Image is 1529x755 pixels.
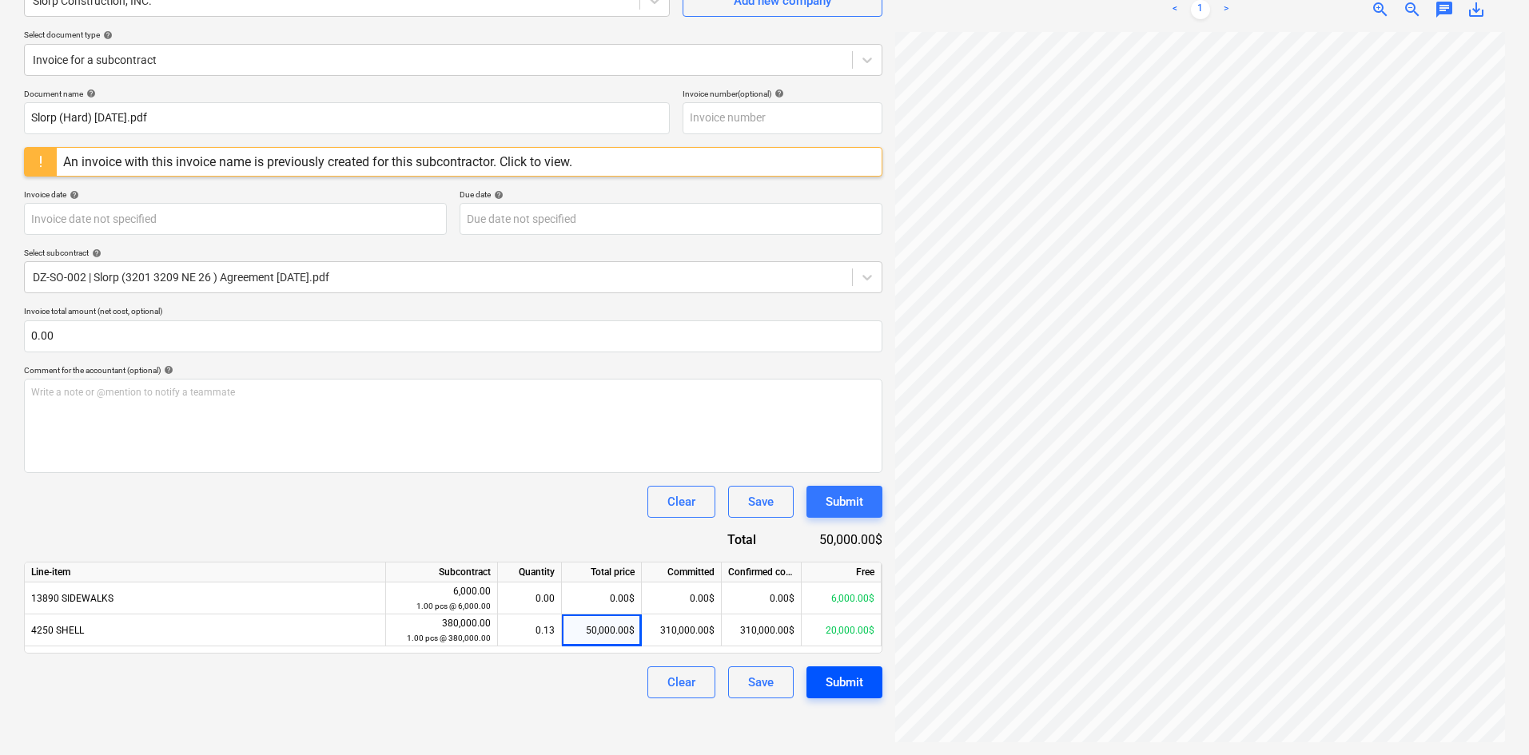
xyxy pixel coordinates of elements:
[647,666,715,698] button: Clear
[806,666,882,698] button: Submit
[748,672,774,693] div: Save
[748,491,774,512] div: Save
[504,582,555,614] div: 0.00
[722,562,802,582] div: Confirmed costs
[728,666,794,698] button: Save
[1449,678,1529,755] iframe: Chat Widget
[675,530,782,549] div: Total
[63,154,572,169] div: An invoice with this invoice name is previously created for this subcontractor. Click to view.
[683,89,882,99] div: Invoice number (optional)
[24,306,882,320] p: Invoice total amount (net cost, optional)
[642,582,722,614] div: 0.00$
[83,89,96,98] span: help
[24,89,670,99] div: Document name
[460,189,882,200] div: Due date
[504,614,555,646] div: 0.13
[386,562,498,582] div: Subcontract
[460,203,882,235] input: Due date not specified
[728,486,794,518] button: Save
[24,320,882,352] input: Invoice total amount (net cost, optional)
[392,616,491,646] div: 380,000.00
[826,491,863,512] div: Submit
[24,365,882,376] div: Comment for the accountant (optional)
[647,486,715,518] button: Clear
[24,30,882,40] div: Select document type
[802,562,882,582] div: Free
[491,190,504,200] span: help
[562,582,642,614] div: 0.00$
[826,672,863,693] div: Submit
[722,614,802,646] div: 310,000.00$
[24,248,882,258] div: Select subcontract
[25,562,386,582] div: Line-item
[667,672,695,693] div: Clear
[161,365,173,375] span: help
[771,89,784,98] span: help
[806,486,882,518] button: Submit
[100,30,113,40] span: help
[562,614,642,646] div: 50,000.00$
[66,190,79,200] span: help
[683,102,882,134] input: Invoice number
[782,530,882,549] div: 50,000.00$
[24,189,447,200] div: Invoice date
[31,625,84,636] span: 4250 SHELL
[24,203,447,235] input: Invoice date not specified
[802,582,882,614] div: 6,000.00$
[642,562,722,582] div: Committed
[667,491,695,512] div: Clear
[416,602,491,610] small: 1.00 pcs @ 6,000.00
[89,248,102,258] span: help
[31,593,113,604] span: 13890 SIDEWALKS
[642,614,722,646] div: 310,000.00$
[498,562,562,582] div: Quantity
[802,614,882,646] div: 20,000.00$
[562,562,642,582] div: Total price
[407,634,491,642] small: 1.00 pcs @ 380,000.00
[392,584,491,614] div: 6,000.00
[24,102,670,134] input: Document name
[722,582,802,614] div: 0.00$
